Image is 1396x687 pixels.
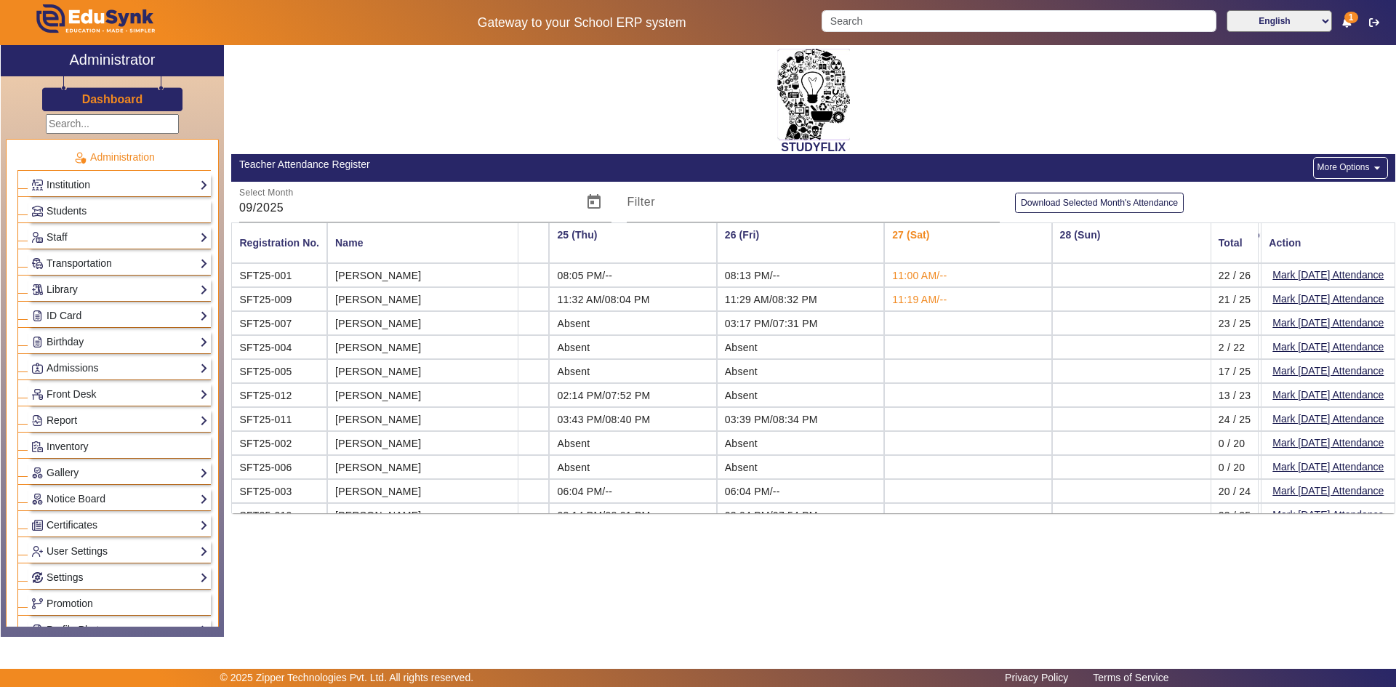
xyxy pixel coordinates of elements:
mat-cell: 0 / 20 [1211,431,1259,455]
mat-cell: SFT25-006 [231,455,327,479]
span: Absent [725,390,758,401]
mat-cell: [PERSON_NAME] [327,407,518,431]
mat-cell: [PERSON_NAME] [327,263,518,287]
mat-cell: 23 / 25 [1211,311,1259,335]
a: Students [31,203,208,220]
button: More Options [1313,157,1387,179]
mat-cell: SFT25-001 [231,263,327,287]
mat-header-cell: Total [1211,222,1259,263]
span: Inventory [47,441,89,452]
span: 1 [1344,12,1358,23]
span: 06:04 PM/-- [557,486,612,497]
p: Administration [17,150,211,165]
button: Mark [DATE] Attendance [1271,266,1385,284]
span: Absent [725,342,758,353]
p: © 2025 Zipper Technologies Pvt. Ltd. All rights reserved. [220,670,474,686]
button: Mark [DATE] Attendance [1271,434,1385,452]
span: 02:14 PM/07:52 PM [557,390,650,401]
button: Mark [DATE] Attendance [1271,482,1385,500]
span: 11:19 AM/-- [892,294,947,305]
button: Mark [DATE] Attendance [1271,362,1385,380]
span: Absent [725,462,758,473]
mat-cell: SFT25-007 [231,311,327,335]
span: 06:04 PM/-- [725,486,780,497]
mat-cell: SFT25-012 [231,383,327,407]
mat-cell: [PERSON_NAME] [327,383,518,407]
input: Search [822,10,1216,32]
mat-cell: 13 / 23 [1211,383,1259,407]
span: 03:39 PM/08:34 PM [725,414,818,425]
button: Mark [DATE] Attendance [1271,506,1385,524]
button: Mark [DATE] Attendance [1271,290,1385,308]
mat-cell: 17 / 25 [1211,359,1259,383]
span: 08:13 PM/-- [725,270,780,281]
mat-cell: SFT25-003 [231,479,327,503]
mat-cell: [PERSON_NAME] [327,287,518,311]
mat-header-cell: Action [1261,222,1395,263]
div: Teacher Attendance Register [239,157,806,172]
mat-cell: 24 / 25 [1211,407,1259,431]
th: 25 (Thu) [549,222,716,263]
mat-icon: arrow_drop_down [1370,161,1384,175]
span: 11:00 AM/-- [892,270,947,281]
mat-header-cell: Name [327,222,518,263]
span: 11:29 AM/08:32 PM [725,294,817,305]
span: Absent [557,342,590,353]
mat-cell: 2 / 22 [1211,335,1259,359]
button: Download Selected Month's Attendance [1015,193,1184,212]
span: 03:04 PM/07:54 PM [725,510,818,521]
span: 08:05 PM/-- [557,270,612,281]
img: Inventory.png [32,441,43,452]
span: Absent [557,318,590,329]
h5: Gateway to your School ERP system [357,15,806,31]
a: Dashboard [81,92,144,107]
th: 26 (Fri) [717,222,884,263]
mat-cell: 21 / 25 [1211,287,1259,311]
span: Absent [725,438,758,449]
span: Absent [557,462,590,473]
button: Mark [DATE] Attendance [1271,314,1385,332]
mat-cell: SFT25-011 [231,407,327,431]
mat-cell: SFT25-002 [231,431,327,455]
span: 11:32 AM/08:04 PM [557,294,649,305]
mat-cell: 0 / 20 [1211,455,1259,479]
mat-label: Filter [627,196,655,208]
mat-cell: [PERSON_NAME] [327,479,518,503]
span: Absent [725,366,758,377]
img: Students.png [32,206,43,217]
button: Open calendar [577,185,611,220]
button: Mark [DATE] Attendance [1271,386,1385,404]
a: Inventory [31,438,208,455]
h2: Administrator [70,51,156,68]
mat-cell: [PERSON_NAME] [327,335,518,359]
button: Mark [DATE] Attendance [1271,338,1385,356]
mat-cell: [PERSON_NAME] [327,311,518,335]
mat-cell: [PERSON_NAME] [327,503,518,527]
span: Promotion [47,598,93,609]
th: 28 (Sun) [1052,222,1219,263]
span: Absent [557,366,590,377]
mat-cell: 23 / 25 [1211,503,1259,527]
img: Administration.png [73,151,87,164]
a: Privacy Policy [998,668,1075,687]
span: 03:43 PM/08:40 PM [557,414,650,425]
mat-cell: SFT25-005 [231,359,327,383]
h3: Dashboard [82,92,143,106]
a: Administrator [1,45,224,76]
button: Mark [DATE] Attendance [1271,410,1385,428]
mat-cell: [PERSON_NAME] [327,359,518,383]
th: 27 (Sat) [884,222,1051,263]
mat-cell: 20 / 24 [1211,479,1259,503]
span: 03:14 PM/08:01 PM [557,510,650,521]
img: Branchoperations.png [32,598,43,609]
h2: STUDYFLIX [231,140,1395,154]
mat-cell: SFT25-009 [231,287,327,311]
span: Absent [557,438,590,449]
mat-header-cell: Registration No. [231,222,327,263]
mat-label: Select Month [239,188,294,198]
a: Promotion [31,595,208,612]
mat-cell: 22 / 26 [1211,263,1259,287]
input: Search... [46,114,179,134]
a: Terms of Service [1086,668,1176,687]
span: Students [47,205,87,217]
